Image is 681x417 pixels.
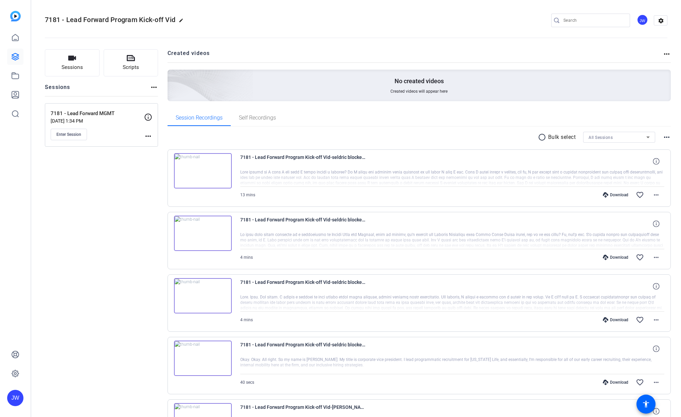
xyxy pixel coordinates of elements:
[652,316,660,324] mat-icon: more_horiz
[636,316,644,324] mat-icon: favorite_border
[240,278,366,294] span: 7181 - Lead Forward Program Kick-off Vid-seldric blocker-2025-09-24-11-07-32-097-1
[174,216,232,251] img: thumb-nail
[45,83,70,96] h2: Sessions
[240,380,254,385] span: 40 secs
[390,89,448,94] span: Created videos will appear here
[51,110,144,117] p: 7181 - Lead Forward MGMT
[636,191,644,199] mat-icon: favorite_border
[176,115,223,121] span: Session Recordings
[239,115,276,121] span: Self Recordings
[599,255,632,260] div: Download
[179,18,187,26] mat-icon: edit
[538,133,548,141] mat-icon: radio_button_unchecked
[174,341,232,376] img: thumb-nail
[10,11,21,21] img: blue-gradient.svg
[637,14,649,26] ngx-avatar: Jon Williams
[150,83,158,91] mat-icon: more_horiz
[563,16,625,24] input: Search
[174,278,232,313] img: thumb-nail
[663,50,671,58] mat-icon: more_horiz
[654,16,668,26] mat-icon: settings
[637,14,648,25] div: JW
[240,318,253,322] span: 4 mins
[589,135,613,140] span: All Sessions
[51,129,87,140] button: Enter Session
[56,132,81,137] span: Enter Session
[168,49,663,62] h2: Created videos
[144,132,152,140] mat-icon: more_horiz
[7,390,23,406] div: JW
[548,133,576,141] p: Bulk select
[240,255,253,260] span: 4 mins
[599,317,632,323] div: Download
[240,341,366,357] span: 7181 - Lead Forward Program Kick-off Vid-seldric blocker-2025-09-24-11-05-29-720-1
[636,378,644,386] mat-icon: favorite_border
[636,253,644,261] mat-icon: favorite_border
[174,153,232,188] img: thumb-nail
[240,216,366,232] span: 7181 - Lead Forward Program Kick-off Vid-seldric blocker-2025-09-24-11-11-55-282-1
[652,253,660,261] mat-icon: more_horiz
[62,64,83,71] span: Sessions
[51,118,144,124] p: [DATE] 1:34 PM
[395,77,444,85] p: No created videos
[240,193,255,197] span: 13 mins
[240,153,366,169] span: 7181 - Lead Forward Program Kick-off Vid-seldric blocker-2025-09-24-11-15-44-074-1
[652,191,660,199] mat-icon: more_horiz
[123,64,139,71] span: Scripts
[599,380,632,385] div: Download
[663,133,671,141] mat-icon: more_horiz
[104,49,158,76] button: Scripts
[91,2,254,150] img: Creted videos background
[599,192,632,198] div: Download
[45,16,175,24] span: 7181 - Lead Forward Program Kick-off Vid
[642,400,650,408] mat-icon: accessibility
[652,378,660,386] mat-icon: more_horiz
[45,49,100,76] button: Sessions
